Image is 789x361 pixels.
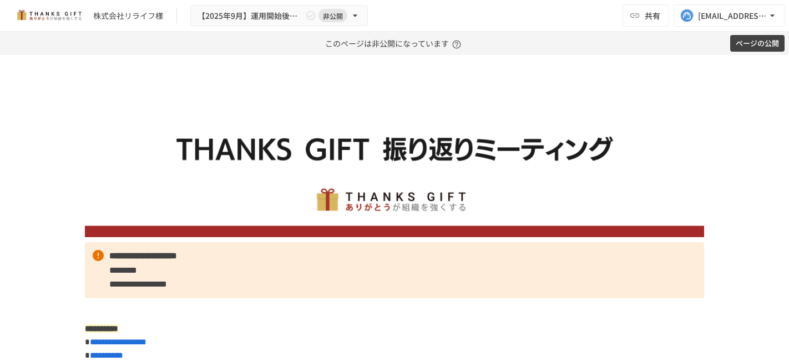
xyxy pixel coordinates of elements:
[645,9,660,22] span: 共有
[325,32,464,55] p: このページは非公開になっています
[698,9,767,23] div: [EMAIL_ADDRESS][DOMAIN_NAME]
[198,9,303,23] span: 【2025年9月】運用開始後振り返りミーティング
[318,10,347,22] span: 非公開
[623,4,669,27] button: 共有
[85,82,704,237] img: ywjCEzGaDRs6RHkpXm6202453qKEghjSpJ0uwcQsaCz
[93,10,163,22] div: 株式会社リライフ様
[13,7,84,24] img: mMP1OxWUAhQbsRWCurg7vIHe5HqDpP7qZo7fRoNLXQh
[674,4,785,27] button: [EMAIL_ADDRESS][DOMAIN_NAME]
[730,35,785,52] button: ページの公開
[190,5,368,27] button: 【2025年9月】運用開始後振り返りミーティング非公開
